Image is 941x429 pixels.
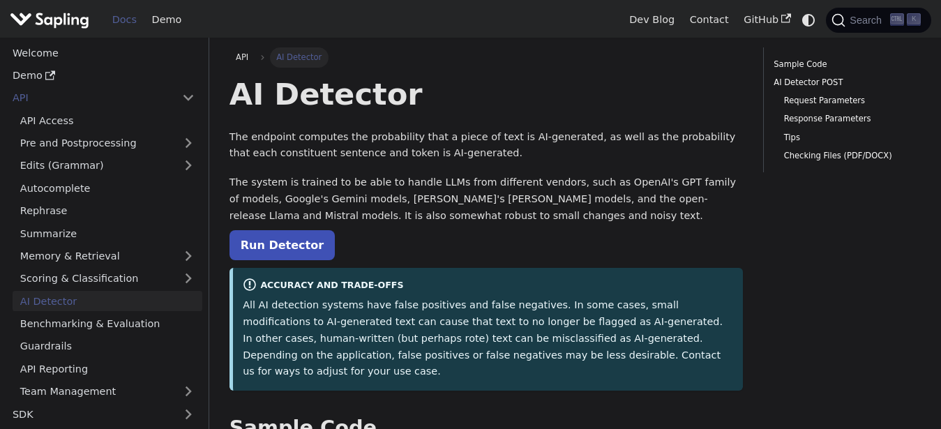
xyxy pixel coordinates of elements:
a: Summarize [13,223,202,243]
a: Docs [105,9,144,31]
a: Pre and Postprocessing [13,133,202,153]
a: Guardrails [13,336,202,356]
a: Team Management [13,382,202,402]
button: Collapse sidebar category 'API' [174,88,202,108]
h1: AI Detector [229,75,743,113]
img: Sapling.ai [10,10,89,30]
div: Accuracy and Trade-offs [243,278,733,294]
a: GitHub [736,9,798,31]
kbd: K [907,13,921,26]
a: API [5,88,174,108]
a: SDK [5,404,174,424]
a: Demo [144,9,189,31]
a: Contact [682,9,737,31]
a: AI Detector [13,291,202,311]
a: Demo [5,66,202,86]
p: The system is trained to be able to handle LLMs from different vendors, such as OpenAI's GPT fami... [229,174,743,224]
a: Scoring & Classification [13,269,202,289]
a: Run Detector [229,230,335,260]
a: API Reporting [13,359,202,379]
a: Sapling.ai [10,10,94,30]
span: AI Detector [270,47,329,67]
a: API Access [13,110,202,130]
a: Dev Blog [622,9,682,31]
span: API [236,52,248,62]
p: All AI detection systems have false positives and false negatives. In some cases, small modificat... [243,297,733,380]
a: Benchmarking & Evaluation [13,314,202,334]
span: Search [845,15,890,26]
button: Search (Ctrl+K) [826,8,931,33]
button: Switch between dark and light mode (currently system mode) [799,10,819,30]
p: The endpoint computes the probability that a piece of text is AI-generated, as well as the probab... [229,129,743,163]
a: Request Parameters [784,94,911,107]
a: AI Detector POST [774,76,916,89]
button: Expand sidebar category 'SDK' [174,404,202,424]
nav: Breadcrumbs [229,47,743,67]
a: Rephrase [13,201,202,221]
a: Checking Files (PDF/DOCX) [784,149,911,163]
a: Edits (Grammar) [13,156,202,176]
a: Sample Code [774,58,916,71]
a: Tips [784,131,911,144]
a: API [229,47,255,67]
a: Response Parameters [784,112,911,126]
a: Memory & Retrieval [13,246,202,266]
a: Autocomplete [13,178,202,198]
a: Welcome [5,43,202,63]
